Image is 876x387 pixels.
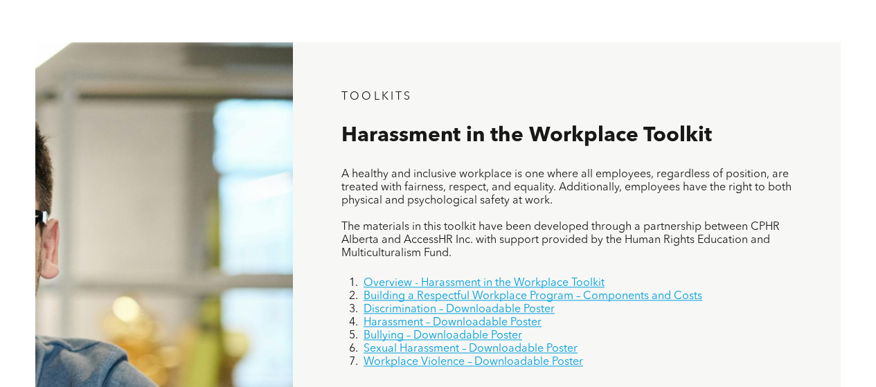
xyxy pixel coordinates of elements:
a: Harassment – Downloadable Poster [364,317,542,328]
a: Overview - Harassment in the Workplace Toolkit [364,278,605,289]
a: Workplace Violence – Downloadable Poster [364,357,583,368]
span: Harassment in the Workplace Toolkit [341,125,712,146]
span: TOOLKITS [341,91,413,102]
span: A healthy and inclusive workplace is one where all employees, regardless of position, are treated... [341,169,792,206]
a: Bullying – Downloadable Poster [364,330,522,341]
a: Sexual Harassment – Downloadable Poster [364,343,578,354]
span: The materials in this toolkit have been developed through a partnership between CPHR Alberta and ... [341,222,780,259]
a: Building a Respectful Workplace Program – Components and Costs [364,291,702,302]
a: Discrimination – Downloadable Poster [364,304,555,315]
